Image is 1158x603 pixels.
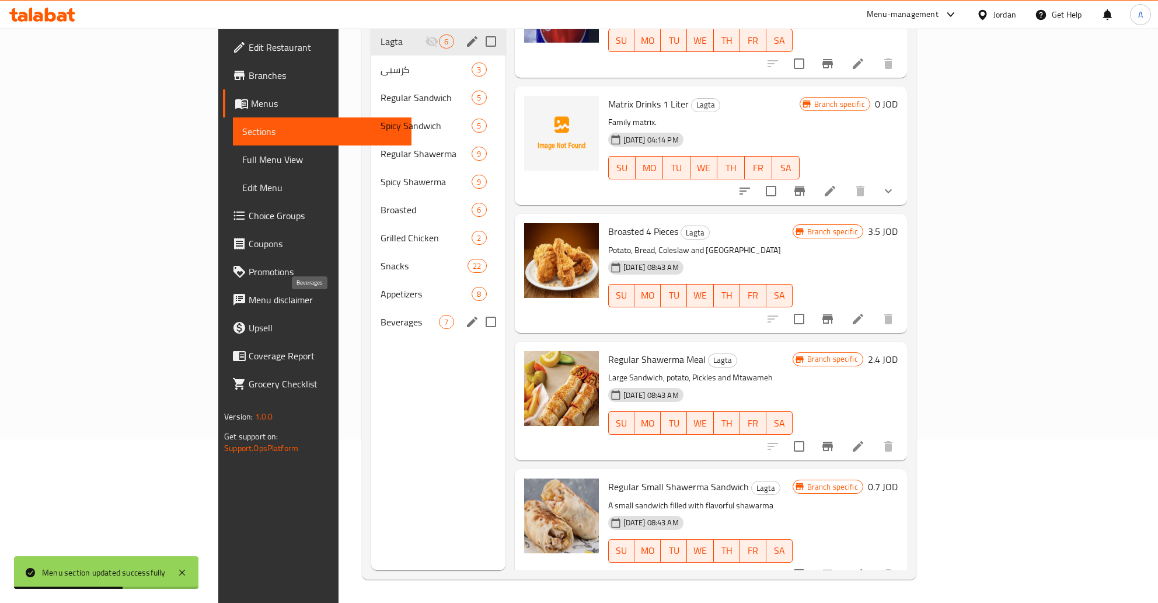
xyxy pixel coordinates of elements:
button: TU [661,411,687,435]
span: TH [722,160,740,176]
button: WE [687,411,713,435]
span: SA [771,542,788,559]
button: sort-choices [731,177,759,205]
div: items [472,119,486,133]
span: 2 [472,233,486,244]
span: 22 [468,261,486,272]
button: Branch-specific-item [786,177,814,205]
span: FR [745,32,762,49]
span: Regular Shawerma Meal [608,351,706,368]
button: TU [661,29,687,52]
button: TH [714,411,740,435]
button: Branch-specific-item [814,560,842,588]
a: Grocery Checklist [223,370,411,398]
a: Edit Menu [233,174,411,202]
button: SU [608,284,635,307]
span: Menus [251,96,402,110]
a: Edit menu item [851,57,865,71]
span: 9 [472,148,486,160]
span: Branch specific [803,481,863,493]
span: Lagta [381,34,425,48]
p: Large Sandwich, potato, Pickles and Mtawameh [608,370,793,385]
span: SU [613,32,630,49]
span: 8 [472,289,486,300]
button: MO [634,539,661,563]
span: Beverages [381,315,439,329]
div: Spicy Sandwich5 [371,112,505,140]
span: FR [745,287,762,304]
button: MO [634,411,661,435]
span: 5 [472,92,486,103]
span: [DATE] 08:43 AM [619,390,683,401]
span: Lagta [681,226,709,240]
span: TU [665,542,682,559]
div: كرسبي [381,63,472,77]
span: MO [639,32,656,49]
span: 9 [472,176,486,188]
span: TU [665,287,682,304]
div: Appetizers8 [371,280,505,308]
div: Menu-management [867,8,939,22]
span: 6 [472,205,486,216]
span: Grocery Checklist [249,377,402,391]
button: TH [714,29,740,52]
img: Regular Small Shawerma Sandwich [524,479,599,553]
a: Edit menu item [851,312,865,326]
button: SA [766,284,793,307]
span: A [1138,8,1143,21]
span: TH [718,287,735,304]
button: MO [634,284,661,307]
span: [DATE] 08:43 AM [619,262,683,273]
button: FR [740,539,766,563]
button: SU [608,156,636,179]
button: delete [874,432,902,460]
p: A small sandwich filled with flavorful shawarma [608,498,793,513]
button: SU [608,539,635,563]
img: Regular Shawerma Meal [524,351,599,426]
a: Menu disclaimer [223,286,411,314]
div: Grilled Chicken2 [371,224,505,252]
button: WE [687,29,713,52]
a: Full Menu View [233,145,411,174]
p: Potato, Bread, Coleslaw and [GEOGRAPHIC_DATA] [608,243,793,258]
button: WE [687,539,713,563]
button: show more [874,177,902,205]
span: Appetizers [381,287,472,301]
span: Spicy Sandwich [381,119,472,133]
div: items [472,287,486,301]
span: 3 [472,64,486,75]
span: Spicy Shawerma [381,175,472,189]
div: كرسبي3 [371,56,505,84]
span: WE [692,32,709,49]
button: Branch-specific-item [814,432,842,460]
span: Lagta [752,481,780,495]
a: Branches [223,61,411,89]
div: Snacks22 [371,252,505,280]
div: items [472,175,486,189]
span: WE [695,160,713,176]
span: TU [665,32,682,49]
span: SA [771,287,788,304]
span: MO [639,542,656,559]
div: Broasted [381,203,472,217]
span: Broasted 4 Pieces [608,223,678,240]
button: SA [766,411,793,435]
span: [DATE] 08:43 AM [619,517,683,528]
div: items [439,315,454,329]
span: Lagta [709,354,737,367]
span: Select to update [787,562,811,587]
span: Sections [242,124,402,138]
button: delete [874,50,902,78]
a: Edit menu item [823,184,837,198]
svg: Inactive section [425,34,439,48]
button: FR [740,284,766,307]
button: TH [717,156,745,179]
button: delete [846,177,874,205]
button: MO [634,29,661,52]
button: Branch-specific-item [814,50,842,78]
span: Regular Sandwich [381,91,472,105]
span: 7 [440,317,453,328]
span: Matrix Drinks 1 Liter [608,95,689,113]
